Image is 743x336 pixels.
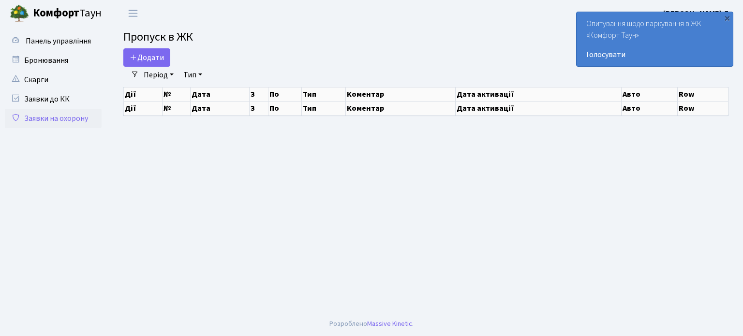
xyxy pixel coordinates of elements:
[249,87,268,101] th: З
[191,87,250,101] th: Дата
[249,101,268,115] th: З
[722,13,732,23] div: ×
[33,5,102,22] span: Таун
[140,67,178,83] a: Період
[268,87,301,101] th: По
[121,5,145,21] button: Переключити навігацію
[455,87,621,101] th: Дата активації
[677,101,728,115] th: Row
[124,101,163,115] th: Дії
[191,101,250,115] th: Дата
[577,12,733,66] div: Опитування щодо паркування в ЖК «Комфорт Таун»
[163,87,191,101] th: №
[663,8,731,19] a: [PERSON_NAME] Д.
[10,4,29,23] img: logo.png
[5,51,102,70] a: Бронювання
[677,87,728,101] th: Row
[346,101,456,115] th: Коментар
[5,89,102,109] a: Заявки до КК
[621,101,677,115] th: Авто
[5,109,102,128] a: Заявки на охорону
[123,29,193,45] span: Пропуск в ЖК
[301,87,345,101] th: Тип
[329,319,414,329] div: Розроблено .
[346,87,456,101] th: Коментар
[586,49,723,60] a: Голосувати
[268,101,301,115] th: По
[367,319,412,329] a: Massive Kinetic
[123,48,170,67] a: Додати
[130,52,164,63] span: Додати
[301,101,345,115] th: Тип
[163,101,191,115] th: №
[179,67,206,83] a: Тип
[124,87,163,101] th: Дії
[621,87,677,101] th: Авто
[26,36,91,46] span: Панель управління
[33,5,79,21] b: Комфорт
[455,101,621,115] th: Дата активації
[5,70,102,89] a: Скарги
[5,31,102,51] a: Панель управління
